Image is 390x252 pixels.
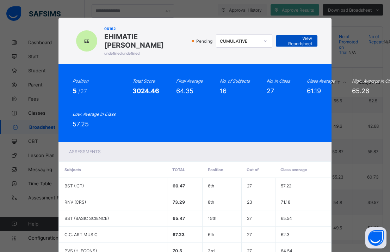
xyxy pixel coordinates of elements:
span: 65.54 [281,216,292,221]
span: EHIMATIE [PERSON_NAME] [104,32,188,49]
i: Position [73,78,88,84]
i: Final Average [176,78,203,84]
span: 64.35 [176,87,193,95]
span: 73.29 [173,199,185,205]
span: 27 [247,183,252,188]
span: undefined undefined [104,51,188,55]
span: /27 [78,88,87,95]
span: 5 [73,87,78,95]
i: No. of Subjects [220,78,250,84]
div: CUMULATIVE [220,38,259,44]
span: View Reportsheet [281,36,312,46]
span: 65.47 [173,216,185,221]
span: 61.19 [307,87,321,95]
span: 06162 [104,26,188,31]
span: 15th [208,216,216,221]
span: C.C. ART MUSIC [64,232,98,237]
span: 62.3 [281,232,290,237]
i: Class Average [307,78,335,84]
span: 27 [267,87,274,95]
span: 57.25 [73,120,89,128]
span: 3024.46 [132,87,159,95]
span: Subjects [64,167,81,172]
span: Assessments [69,149,101,154]
span: 16 [220,87,227,95]
span: Class average [280,167,307,172]
span: 6th [208,183,214,188]
span: Pending [196,38,215,44]
span: 8th [208,199,214,205]
span: 27 [247,216,252,221]
span: Total [172,167,185,172]
button: Open asap [365,227,386,248]
span: 71.18 [281,199,290,205]
i: No. in Class [267,78,290,84]
span: Out of [247,167,259,172]
i: Total Score [132,78,155,84]
span: EE [84,38,89,44]
span: 6th [208,232,214,237]
span: 27 [247,232,252,237]
span: 57.22 [281,183,291,188]
span: 60.47 [173,183,185,188]
i: Low. Average in Class [73,112,116,117]
span: 23 [247,199,252,205]
span: BST (BASIC SCIENCE) [64,216,109,221]
span: 67.23 [173,232,185,237]
span: BST (ICT) [64,183,84,188]
span: Position [208,167,223,172]
span: RNV (CRS) [64,199,86,205]
span: 65.26 [352,87,369,95]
